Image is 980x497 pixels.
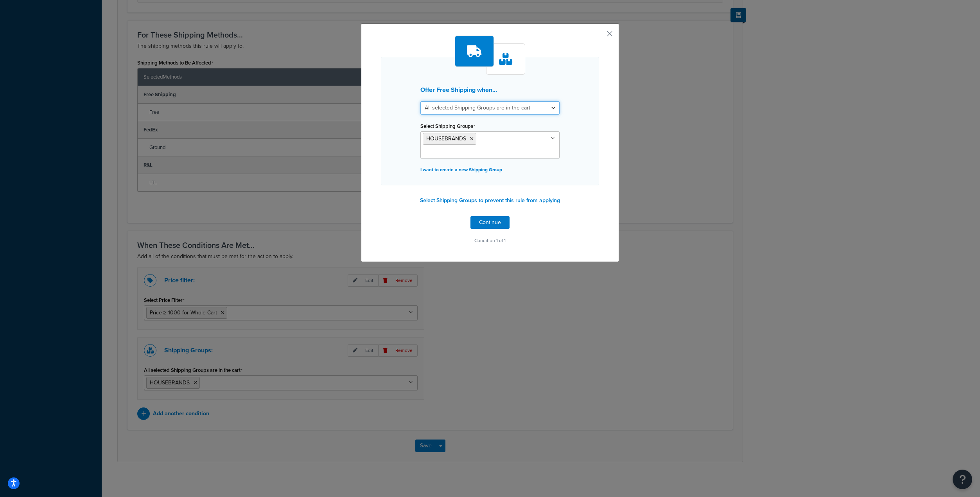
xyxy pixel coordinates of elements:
label: Select Shipping Groups [420,123,475,129]
p: Condition 1 of 1 [381,235,599,246]
button: Continue [470,216,510,229]
span: HOUSEBRANDS [426,135,466,143]
h3: Offer Free Shipping when... [420,86,560,93]
p: I want to create a new Shipping Group [420,164,560,175]
button: Select Shipping Groups to prevent this rule from applying [418,195,562,206]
